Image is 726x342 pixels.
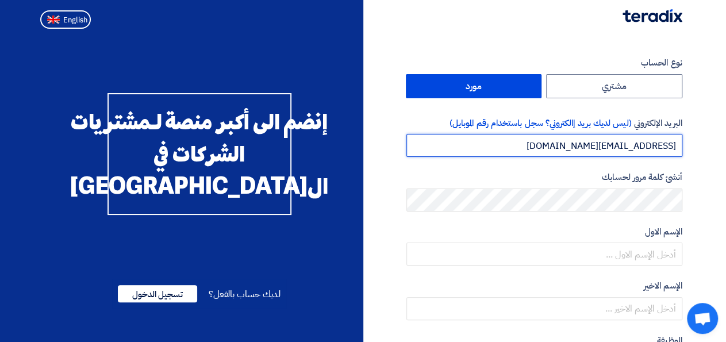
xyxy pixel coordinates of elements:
div: إنضم الى أكبر منصة لـمشتريات الشركات في ال[GEOGRAPHIC_DATA] [107,93,291,215]
span: English [63,16,87,24]
label: الإسم الاول [406,225,682,239]
img: Teradix logo [623,9,682,22]
label: نوع الحساب [406,56,682,70]
label: الإسم الاخير [406,279,682,293]
span: (ليس لديك بريد إالكتروني؟ سجل باستخدام رقم الموبايل) [450,117,632,129]
label: مورد [406,74,542,98]
label: مشتري [546,74,682,98]
button: English [40,10,91,29]
div: Open chat [687,303,718,334]
span: لديك حساب بالفعل؟ [209,287,281,301]
label: البريد الإلكتروني [406,117,682,130]
input: أدخل الإسم الاخير ... [406,297,682,320]
span: تسجيل الدخول [118,285,197,302]
img: en-US.png [47,16,60,24]
a: تسجيل الدخول [118,287,197,301]
label: أنشئ كلمة مرور لحسابك [406,171,682,184]
input: أدخل بريد العمل الإلكتروني الخاص بك ... [406,134,682,157]
input: أدخل الإسم الاول ... [406,243,682,266]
